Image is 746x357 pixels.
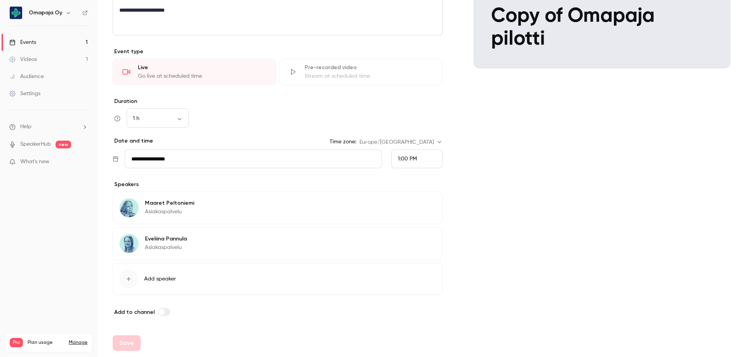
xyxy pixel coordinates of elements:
span: Help [20,123,31,131]
p: Speakers [113,181,443,188]
p: Maaret Peltoniemi [145,199,194,207]
input: Tue, Feb 17, 2026 [125,150,382,168]
label: Duration [113,98,443,105]
div: LiveGo live at scheduled time [113,59,276,85]
a: Manage [69,340,87,346]
div: 1 h [127,115,189,122]
span: Pro [10,338,23,347]
div: Events [9,38,36,46]
div: Pre-recorded videoStream at scheduled time [279,59,443,85]
div: From [391,150,443,168]
span: What's new [20,158,49,166]
span: new [56,141,71,148]
button: Add speaker [113,263,443,295]
h6: Omapaja Oy [29,9,62,17]
span: Add to channel [114,309,155,315]
iframe: Noticeable Trigger [78,158,88,165]
div: Europe/[GEOGRAPHIC_DATA] [359,138,443,146]
p: Eveliina Pannula [145,235,187,243]
div: Go live at scheduled time [138,72,267,80]
p: Event type [113,48,443,56]
div: Maaret PeltoniemiMaaret PeltoniemiAsiakaspalvelu [113,192,443,224]
img: Omapaja Oy [10,7,22,19]
span: Add speaker [144,275,176,283]
div: Videos [9,56,37,63]
div: Eveliina PannulaEveliina PannulaAsiakaspalvelu [113,227,443,260]
span: 1:00 PM [398,156,417,162]
p: Asiakaspalvelu [145,244,187,251]
img: Eveliina Pannula [120,234,138,253]
div: Live [138,64,267,71]
img: Maaret Peltoniemi [120,199,138,217]
li: help-dropdown-opener [9,123,88,131]
p: Date and time [113,137,153,145]
div: Pre-recorded video [305,64,433,71]
div: Stream at scheduled time [305,72,433,80]
label: Time zone: [329,138,356,146]
a: SpeakerHub [20,140,51,148]
span: Plan usage [28,340,64,346]
div: Settings [9,90,40,98]
div: Audience [9,73,44,80]
p: Asiakaspalvelu [145,208,194,216]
